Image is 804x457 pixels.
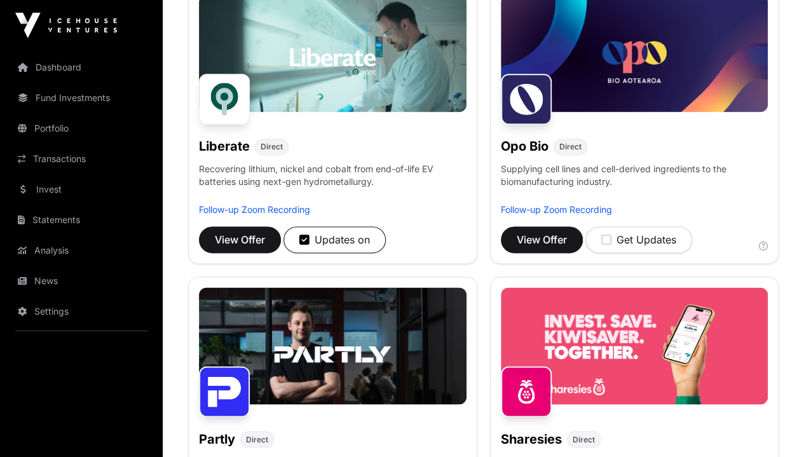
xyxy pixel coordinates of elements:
[261,142,283,152] span: Direct
[283,226,386,253] button: Updates on
[199,163,467,203] p: Recovering lithium, nickel and cobalt from end-of-life EV batteries using next-gen hydrometallurgy.
[585,226,692,253] button: Get Updates
[10,114,153,142] a: Portfolio
[10,145,153,173] a: Transactions
[501,430,562,447] h1: Sharesies
[501,74,552,125] img: Opo Bio
[246,434,268,444] span: Direct
[10,267,153,295] a: News
[199,366,250,417] img: Partly
[15,13,117,38] img: Icehouse Ventures Logo
[299,232,370,247] div: Updates on
[501,204,612,215] a: Follow-up Zoom Recording
[10,236,153,264] a: Analysis
[199,430,235,447] h1: Partly
[10,84,153,112] a: Fund Investments
[501,226,583,253] button: View Offer
[10,53,153,81] a: Dashboard
[199,74,250,125] img: Liberate
[573,434,595,444] span: Direct
[215,232,265,247] span: View Offer
[601,232,676,247] div: Get Updates
[10,297,153,325] a: Settings
[199,137,250,155] h1: Liberate
[199,204,310,215] a: Follow-up Zoom Recording
[501,287,768,404] img: Sharesies-Banner.jpg
[199,287,467,404] img: Partly-Banner.jpg
[10,175,153,203] a: Invest
[501,137,548,155] h1: Opo Bio
[517,232,567,247] span: View Offer
[10,206,153,234] a: Statements
[501,366,552,417] img: Sharesies
[199,226,281,253] button: View Offer
[559,142,582,152] span: Direct
[740,396,804,457] iframe: Chat Widget
[501,163,768,188] p: Supplying cell lines and cell-derived ingredients to the biomanufacturing industry.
